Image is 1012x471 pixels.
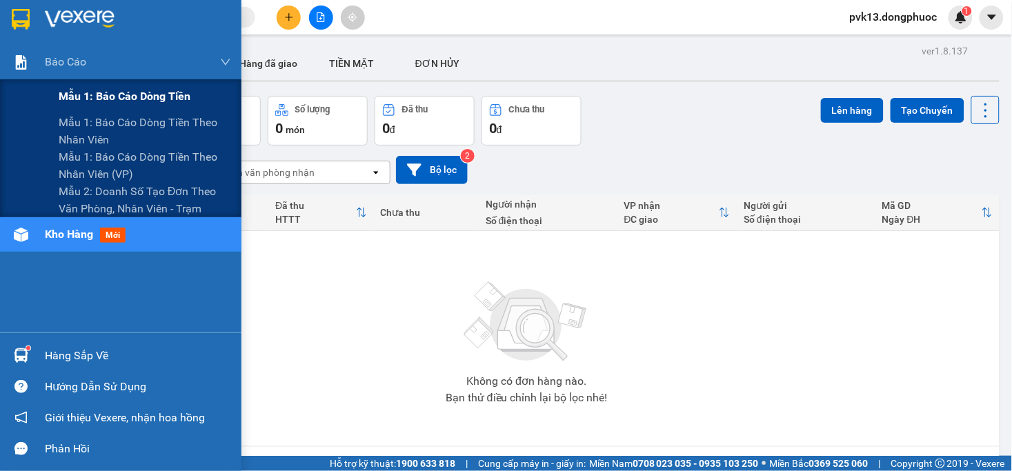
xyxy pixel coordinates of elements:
span: copyright [935,459,945,468]
span: caret-down [986,11,998,23]
button: plus [277,6,301,30]
div: Đã thu [275,200,356,211]
div: VP nhận [624,200,720,211]
button: Bộ lọc [396,156,468,184]
div: Không có đơn hàng nào. [466,376,586,387]
th: Toggle SortBy [875,194,1000,231]
span: 0 [275,120,283,137]
img: icon-new-feature [955,11,967,23]
svg: open [370,167,381,178]
span: plus [284,12,294,22]
button: file-add [309,6,333,30]
span: Hỗ trợ kỹ thuật: [330,456,455,471]
span: Miền Bắc [770,456,869,471]
span: aim [348,12,357,22]
span: Cung cấp máy in - giấy in: [478,456,586,471]
span: món [286,124,305,135]
span: notification [14,411,28,424]
button: Số lượng0món [268,96,368,146]
div: Đã thu [402,105,428,114]
span: Mẫu 1: Báo cáo dòng tiền theo nhân viên (VP) [59,148,231,183]
span: đ [497,124,502,135]
span: Miền Nam [589,456,759,471]
sup: 1 [26,346,30,350]
div: Ngày ĐH [882,214,982,225]
span: | [879,456,881,471]
div: Người gửi [744,200,869,211]
span: TIỀN MẶT [329,58,374,69]
img: warehouse-icon [14,228,28,242]
span: Báo cáo [45,53,86,70]
span: 01 Võ Văn Truyện, KP.1, Phường 2 [109,41,190,59]
div: Chọn văn phòng nhận [220,166,315,179]
button: aim [341,6,365,30]
th: Toggle SortBy [268,194,374,231]
div: Phản hồi [45,439,231,459]
span: Mẫu 1: Báo cáo dòng tiền [59,88,190,105]
div: ver 1.8.137 [922,43,969,59]
span: 0 [382,120,390,137]
span: message [14,442,28,455]
span: VPK131208250001 [69,88,149,98]
div: Bạn thử điều chỉnh lại bộ lọc nhé! [446,392,608,403]
button: Đã thu0đ [375,96,475,146]
div: Hàng sắp về [45,345,231,366]
span: 06:17:55 [DATE] [30,100,84,108]
span: 1 [964,6,969,16]
div: Chưa thu [509,105,545,114]
span: | [466,456,468,471]
span: down [220,57,231,68]
strong: 0369 525 060 [809,458,869,469]
span: ----------------------------------------- [37,74,169,86]
span: pvk13.dongphuoc [839,8,949,26]
div: ĐC giao [624,214,720,225]
img: logo [5,8,66,69]
button: Tạo Chuyến [891,98,964,123]
span: đ [390,124,395,135]
strong: ĐỒNG PHƯỚC [109,8,189,19]
span: ĐƠN HỦY [415,58,459,69]
div: HTTT [275,214,356,225]
div: Số điện thoại [744,214,869,225]
span: Kho hàng [45,228,93,241]
div: Hướng dẫn sử dụng [45,377,231,397]
img: svg+xml;base64,PHN2ZyBjbGFzcz0ibGlzdC1wbHVnX19zdmciIHhtbG5zPSJodHRwOi8vd3d3LnczLm9yZy8yMDAwL3N2Zy... [457,274,595,370]
span: Mẫu 2: Doanh số tạo đơn theo Văn phòng, nhân viên - Trạm [59,183,231,217]
div: Số lượng [295,105,330,114]
div: Chưa thu [381,207,472,218]
button: caret-down [980,6,1004,30]
span: Bến xe [GEOGRAPHIC_DATA] [109,22,186,39]
span: question-circle [14,380,28,393]
button: Lên hàng [821,98,884,123]
div: Người nhận [486,199,611,210]
span: Giới thiệu Vexere, nhận hoa hồng [45,409,205,426]
button: Hàng đã giao [228,47,308,80]
strong: 0708 023 035 - 0935 103 250 [633,458,759,469]
span: mới [100,228,126,243]
strong: 1900 633 818 [396,458,455,469]
span: Mẫu 1: Báo cáo dòng tiền theo nhân viên [59,114,231,148]
span: [PERSON_NAME]: [4,89,149,97]
sup: 1 [962,6,972,16]
span: file-add [316,12,326,22]
span: ⚪️ [762,461,766,466]
span: 0 [489,120,497,137]
button: Chưa thu0đ [482,96,582,146]
img: logo-vxr [12,9,30,30]
img: solution-icon [14,55,28,70]
img: warehouse-icon [14,348,28,363]
div: Mã GD [882,200,982,211]
th: Toggle SortBy [617,194,737,231]
sup: 2 [461,149,475,163]
div: Số điện thoại [486,215,611,226]
span: Hotline: 19001152 [109,61,169,70]
span: In ngày: [4,100,84,108]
